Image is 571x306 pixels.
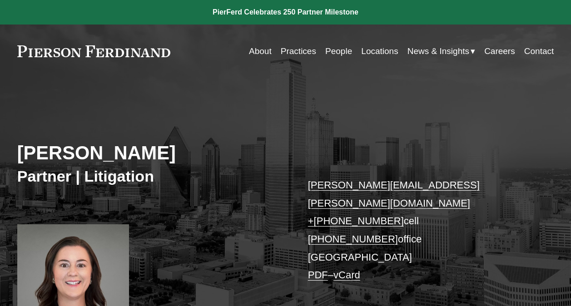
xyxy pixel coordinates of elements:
a: [PHONE_NUMBER] [308,233,398,245]
a: PDF [308,269,328,281]
h3: Partner | Litigation [17,167,286,186]
a: Practices [281,43,316,60]
a: [PHONE_NUMBER] [314,215,404,227]
a: Contact [524,43,554,60]
a: + [308,215,314,227]
a: Locations [361,43,398,60]
a: People [325,43,352,60]
a: folder dropdown [407,43,475,60]
a: vCard [333,269,360,281]
a: About [249,43,272,60]
a: [PERSON_NAME][EMAIL_ADDRESS][PERSON_NAME][DOMAIN_NAME] [308,179,480,209]
a: Careers [484,43,515,60]
span: News & Insights [407,44,469,59]
h2: [PERSON_NAME] [17,142,286,164]
p: cell office [GEOGRAPHIC_DATA] – [308,176,531,284]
